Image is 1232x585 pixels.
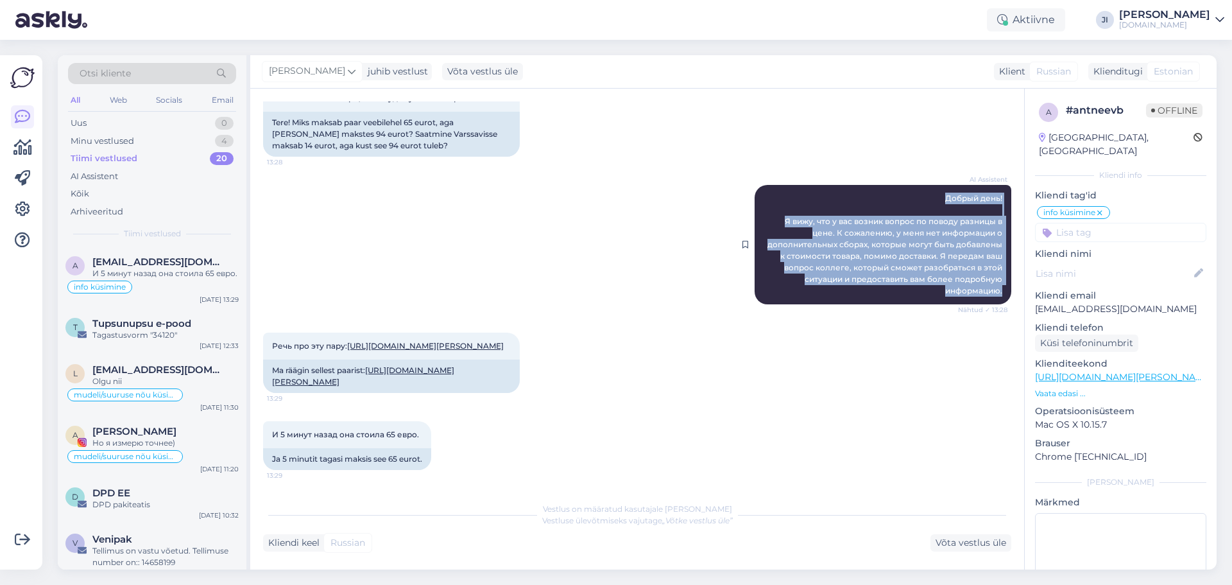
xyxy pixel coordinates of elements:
[74,283,126,291] span: info küsimine
[1035,476,1206,488] div: [PERSON_NAME]
[543,504,732,514] span: Vestlus on määratud kasutajale [PERSON_NAME]
[1035,437,1206,450] p: Brauser
[92,437,239,449] div: Но я измерю точнее)
[1035,371,1212,383] a: [URL][DOMAIN_NAME][PERSON_NAME]
[92,545,239,568] div: Tellimus on vastu võetud. Tellimuse number on:: 14658199
[987,8,1065,31] div: Aktiivne
[263,112,520,157] div: Tere! Miks maksab paar veebilehel 65 eurot, aga [PERSON_NAME] makstes 94 eurot? Saatmine Varssavi...
[215,117,234,130] div: 0
[10,65,35,90] img: Askly Logo
[74,391,176,399] span: mudeli/suuruse nõu küsimine
[1036,65,1071,78] span: Russian
[269,64,345,78] span: [PERSON_NAME]
[930,534,1011,552] div: Võta vestlus üle
[263,536,320,550] div: Kliendi keel
[267,394,315,403] span: 13:29
[92,329,239,341] div: Tagastusvorm "34120"
[1035,247,1206,261] p: Kliendi nimi
[1039,131,1193,158] div: [GEOGRAPHIC_DATA], [GEOGRAPHIC_DATA]
[200,341,239,351] div: [DATE] 12:33
[1096,11,1114,29] div: JI
[1043,209,1095,216] span: info küsimine
[1088,65,1143,78] div: Klienditugi
[92,499,239,511] div: DPD pakiteatis
[92,364,226,376] span: liisuviilup@hotmail.com
[263,360,520,393] div: Ma räägin sellest paarist:
[994,65,1025,78] div: Klient
[1035,289,1206,302] p: Kliendi email
[209,92,236,109] div: Email
[1035,496,1206,509] p: Märkmed
[272,430,419,439] span: И 5 минут назад она стоила 65 евро.
[267,471,315,480] span: 13:29
[73,430,78,440] span: A
[71,135,134,148] div: Minu vestlused
[767,193,1004,295] span: Добрый день! Я вижу, что у вас возник вопрос по поводу разницы в цене. К сожалению, у меня нет ин...
[200,464,239,474] div: [DATE] 11:20
[92,426,176,437] span: Alena Rambo
[1035,189,1206,202] p: Kliendi tag'id
[363,65,428,78] div: juhib vestlust
[73,322,78,332] span: T
[1154,65,1193,78] span: Estonian
[267,157,315,167] span: 13:28
[71,188,89,200] div: Kõik
[1035,388,1206,399] p: Vaata edasi ...
[263,448,431,470] div: Ja 5 minutit tagasi maksis see 65 eurot.
[1119,10,1210,20] div: [PERSON_NAME]
[92,256,226,268] span: arinapiter77@gmail.com
[215,135,234,148] div: 4
[959,175,1007,184] span: AI Assistent
[74,453,176,460] span: mudeli/suuruse nõu küsimine
[200,403,239,412] div: [DATE] 11:30
[73,369,78,378] span: l
[71,170,118,183] div: AI Assistent
[71,152,137,165] div: Tiimi vestlused
[107,92,130,109] div: Web
[210,152,234,165] div: 20
[330,536,365,550] span: Russian
[92,318,191,329] span: Tupsunupsu e-pood
[1046,107,1052,117] span: a
[1035,170,1206,181] div: Kliendi info
[1146,103,1202,118] span: Offline
[1035,450,1206,464] p: Chrome [TECHNICAL_ID]
[542,516,733,525] span: Vestluse ülevõtmiseks vajutage
[92,376,239,387] div: Olgu nii
[71,205,123,218] div: Arhiveeritud
[272,341,504,351] span: Речь про эту пару:
[73,261,78,270] span: a
[71,117,87,130] div: Uus
[958,305,1007,315] span: Nähtud ✓ 13:28
[1119,10,1224,30] a: [PERSON_NAME][DOMAIN_NAME]
[1119,20,1210,30] div: [DOMAIN_NAME]
[72,492,78,502] span: D
[68,92,83,109] div: All
[80,67,131,80] span: Otsi kliente
[1035,405,1206,418] p: Operatsioonisüsteem
[202,568,239,578] div: [DATE] 9:39
[92,534,132,545] span: Venipak
[1035,302,1206,316] p: [EMAIL_ADDRESS][DOMAIN_NAME]
[92,268,239,279] div: И 5 минут назад она стоила 65 евро.
[124,228,181,240] span: Tiimi vestlused
[662,516,733,525] i: „Võtke vestlus üle”
[1035,223,1206,242] input: Lisa tag
[1035,418,1206,432] p: Mac OS X 10.15.7
[442,63,523,80] div: Võta vestlus üle
[200,295,239,304] div: [DATE] 13:29
[92,487,130,499] span: DPD EE
[1035,321,1206,335] p: Kliendi telefon
[1035,335,1138,352] div: Küsi telefoninumbrit
[73,538,78,548] span: V
[199,511,239,520] div: [DATE] 10:32
[1066,103,1146,118] div: # antneevb
[153,92,185,109] div: Socials
[347,341,504,351] a: [URL][DOMAIN_NAME][PERSON_NAME]
[1036,266,1192,281] input: Lisa nimi
[1035,357,1206,371] p: Klienditeekond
